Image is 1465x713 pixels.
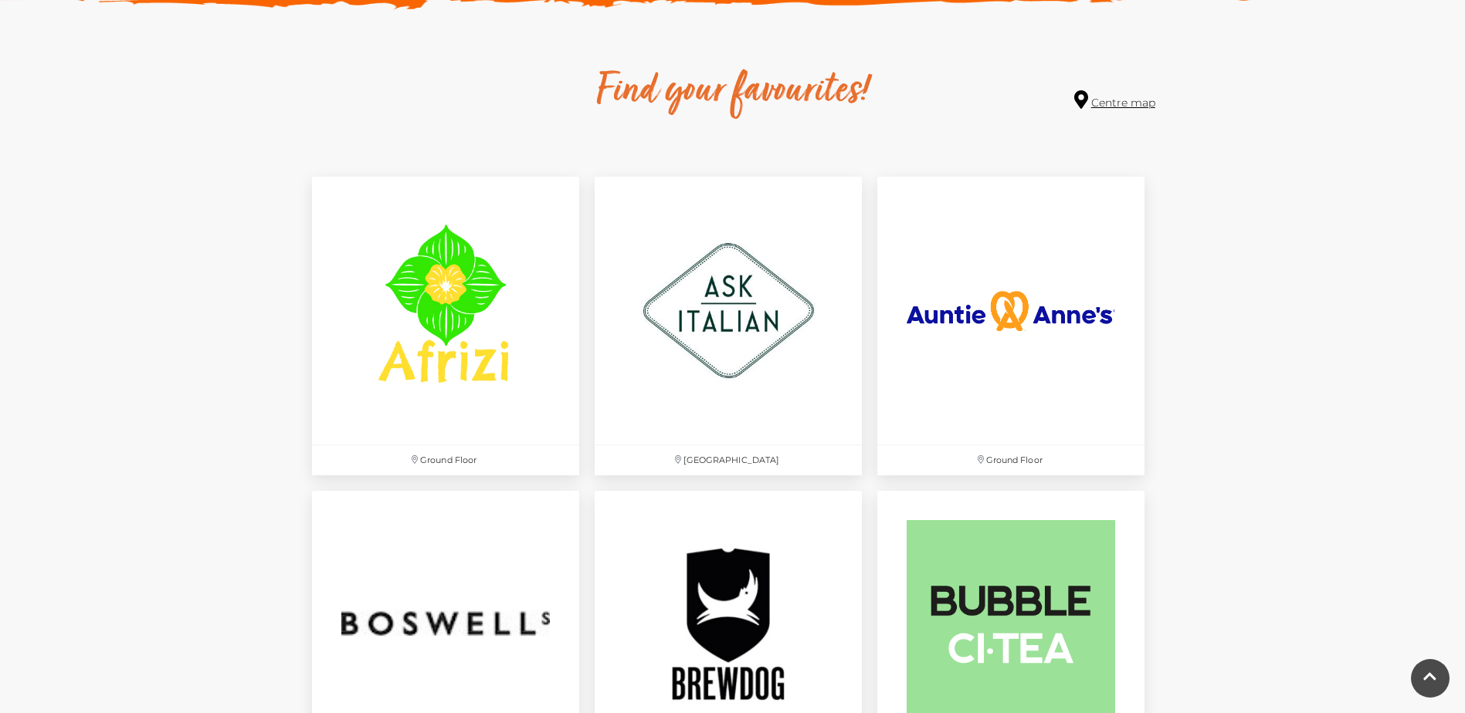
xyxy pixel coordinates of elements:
[312,445,579,475] p: Ground Floor
[870,169,1152,482] a: Ground Floor
[451,67,1015,117] h2: Find your favourites!
[877,445,1145,475] p: Ground Floor
[595,445,862,475] p: [GEOGRAPHIC_DATA]
[587,169,870,482] a: [GEOGRAPHIC_DATA]
[1074,90,1155,111] a: Centre map
[304,169,587,482] a: Ground Floor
